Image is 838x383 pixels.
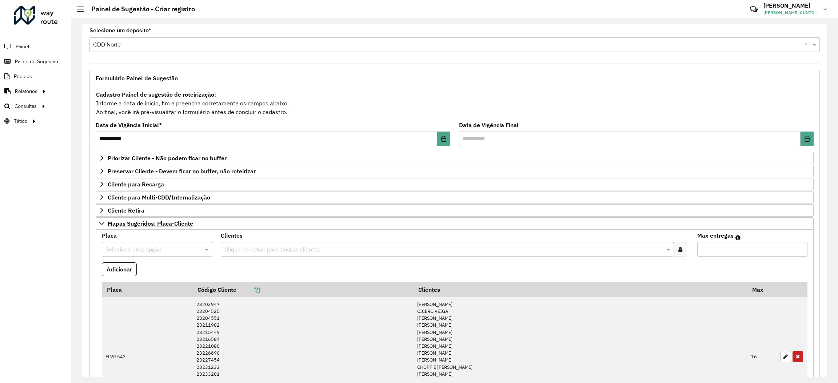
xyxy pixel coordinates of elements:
[108,221,193,226] span: Mapas Sugeridos: Placa-Cliente
[108,207,144,213] span: Cliente Retira
[192,282,413,297] th: Código Cliente
[96,90,814,117] div: Informe a data de inicio, fim e preencha corretamente os campos abaixo. Ao final, você irá pré-vi...
[89,26,151,35] label: Selecione um depósito
[236,286,260,293] a: Copiar
[413,282,747,297] th: Clientes
[108,168,256,174] span: Preservar Cliente - Devem ficar no buffer, não roteirizar
[15,58,58,65] span: Painel de Sugestão
[96,204,814,217] a: Cliente Retira
[108,181,164,187] span: Cliente para Recarga
[801,132,814,146] button: Choose Date
[96,152,814,164] a: Priorizar Cliente - Não podem ficar no buffer
[15,88,37,95] span: Relatórios
[747,282,777,297] th: Max
[108,155,227,161] span: Priorizar Cliente - Não podem ficar no buffer
[805,40,811,49] span: Clear all
[96,217,814,230] a: Mapas Sugeridos: Placa-Cliente
[16,43,29,51] span: Painel
[96,178,814,190] a: Cliente para Recarga
[763,2,818,9] h3: [PERSON_NAME]
[697,231,734,240] label: Max entregas
[84,5,195,13] h2: Painel de Sugestão - Criar registro
[15,102,37,110] span: Consultas
[14,117,27,125] span: Tático
[96,165,814,177] a: Preservar Cliente - Devem ficar no buffer, não roteirizar
[96,121,162,129] label: Data de Vigência Inicial
[96,91,216,98] strong: Cadastro Painel de sugestão de roteirização:
[746,1,762,17] a: Contato Rápido
[763,9,818,16] span: [PERSON_NAME] CUNTO
[735,235,741,241] em: Máximo de clientes que serão colocados na mesma rota com os clientes informados
[108,194,210,200] span: Cliente para Multi-CDD/Internalização
[459,121,519,129] label: Data de Vigência Final
[437,132,450,146] button: Choose Date
[96,75,178,81] span: Formulário Painel de Sugestão
[221,231,243,240] label: Clientes
[14,73,32,80] span: Pedidos
[102,262,137,276] button: Adicionar
[102,282,192,297] th: Placa
[102,231,117,240] label: Placa
[96,191,814,203] a: Cliente para Multi-CDD/Internalização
